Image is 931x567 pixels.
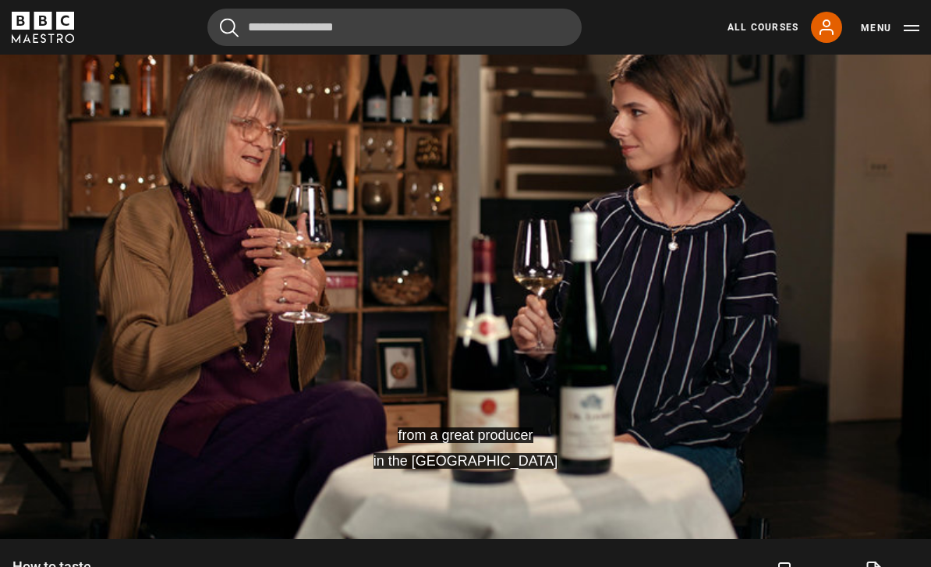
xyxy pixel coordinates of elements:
[207,9,582,46] input: Search
[861,20,919,36] button: Toggle navigation
[727,20,798,34] a: All Courses
[220,18,239,37] button: Submit the search query
[12,12,74,43] svg: BBC Maestro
